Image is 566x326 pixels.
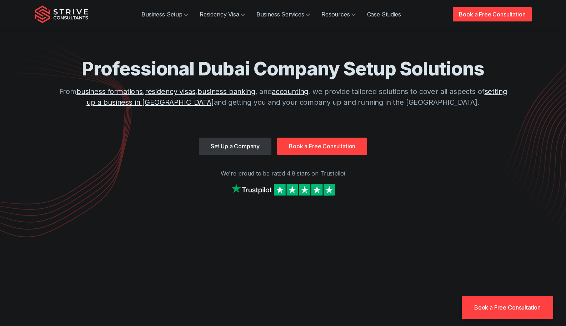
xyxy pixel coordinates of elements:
a: Business Setup [136,7,194,21]
img: Strive Consultants [35,5,88,23]
p: From , , , and , we provide tailored solutions to cover all aspects of and getting you and your c... [55,86,512,108]
a: Resources [316,7,361,21]
a: business banking [197,87,255,96]
a: Book a Free Consultation [462,296,553,319]
a: residency visas [145,87,196,96]
a: Case Studies [361,7,407,21]
a: Book a Free Consultation [277,138,367,155]
a: Book a Free Consultation [453,7,531,21]
img: Strive on Trustpilot [230,182,337,197]
a: Business Services [251,7,316,21]
a: business formations [76,87,143,96]
a: Residency Visa [194,7,251,21]
p: We're proud to be rated 4.8 stars on Trustpilot [35,169,532,178]
a: accounting [272,87,308,96]
h1: Professional Dubai Company Setup Solutions [55,57,512,80]
a: Set Up a Company [199,138,271,155]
